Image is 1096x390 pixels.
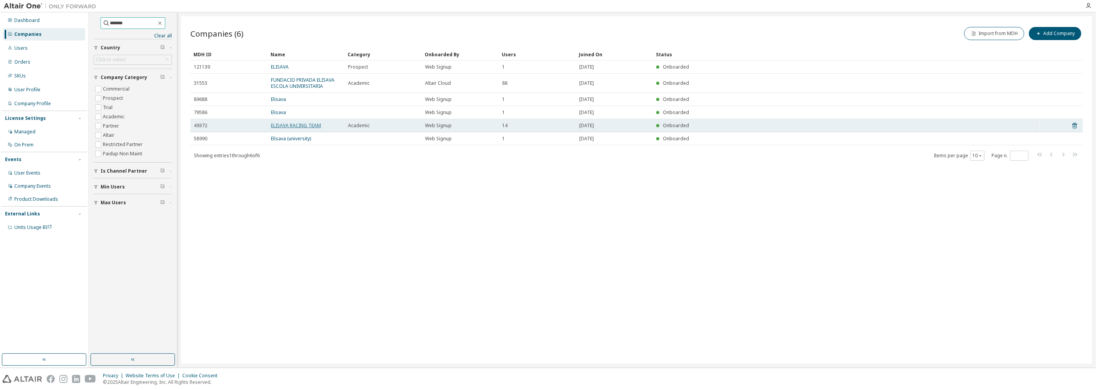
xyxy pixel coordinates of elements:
div: Cookie Consent [182,373,222,379]
div: Joined On [579,48,650,61]
span: 79586 [194,109,207,116]
div: Website Terms of Use [126,373,182,379]
span: 14 [502,123,508,129]
img: linkedin.svg [72,375,80,383]
div: Users [502,48,573,61]
div: Privacy [103,373,126,379]
label: Partner [103,121,121,131]
span: 89688 [194,96,207,103]
div: Product Downloads [14,196,58,202]
div: Events [5,156,22,163]
span: Clear filter [160,184,165,190]
div: Companies [14,31,42,37]
span: Showing entries 1 through 6 of 6 [194,152,260,159]
div: Onboarded By [425,48,496,61]
span: 1 [502,109,505,116]
span: [DATE] [579,136,594,142]
span: Academic [348,80,370,86]
span: 1 [502,136,505,142]
button: Import from MDH [964,27,1024,40]
span: Clear filter [160,74,165,81]
span: [DATE] [579,123,594,129]
span: Web Signup [425,109,452,116]
span: Clear filter [160,45,165,51]
img: instagram.svg [59,375,67,383]
span: Items per page [934,151,985,161]
span: Min Users [101,184,125,190]
a: FUNDACIO PRIVADA ELISAVA ESCOLA UNIVERSITARIA [271,77,335,89]
span: Onboarded [663,64,689,70]
a: ELISAVA [271,64,289,70]
p: © 2025 Altair Engineering, Inc. All Rights Reserved. [103,379,222,385]
span: 31553 [194,80,207,86]
div: SKUs [14,73,26,79]
label: Prospect [103,94,124,103]
div: Dashboard [14,17,40,24]
label: Trial [103,103,114,112]
span: Units Usage BI [14,224,52,230]
span: Company Category [101,74,147,81]
span: 1 [502,96,505,103]
img: Altair One [4,2,100,10]
button: Max Users [94,194,172,211]
button: Company Category [94,69,172,86]
div: License Settings [5,115,46,121]
div: On Prem [14,142,34,148]
img: youtube.svg [85,375,96,383]
img: facebook.svg [47,375,55,383]
span: 49372 [194,123,207,129]
span: Web Signup [425,136,452,142]
div: External Links [5,211,40,217]
div: MDH ID [193,48,264,61]
label: Commercial [103,84,131,94]
button: Country [94,39,172,56]
span: Onboarded [663,135,689,142]
span: [DATE] [579,109,594,116]
span: Prospect [348,64,368,70]
span: [DATE] [579,64,594,70]
span: Companies (6) [190,28,244,39]
div: Click to select [96,57,126,63]
label: Paidup Non Maint [103,149,144,158]
a: ELISAVA RACING TEAM [271,122,321,129]
span: Clear filter [160,200,165,206]
div: Name [271,48,341,61]
span: Web Signup [425,96,452,103]
button: Add Company [1029,27,1081,40]
a: Clear all [94,33,172,39]
span: Onboarded [663,96,689,103]
label: Altair [103,131,116,140]
div: Managed [14,129,35,135]
a: Elisava (university) [271,135,311,142]
span: Altair Cloud [425,80,451,86]
span: 121139 [194,64,210,70]
div: Users [14,45,28,51]
span: Page n. [992,151,1029,161]
span: Onboarded [663,122,689,129]
span: Country [101,45,120,51]
span: 88 [502,80,508,86]
label: Restricted Partner [103,140,144,149]
button: Is Channel Partner [94,163,172,180]
span: Is Channel Partner [101,168,147,174]
span: [DATE] [579,80,594,86]
label: Academic [103,112,126,121]
div: Company Profile [14,101,51,107]
span: Max Users [101,200,126,206]
img: altair_logo.svg [2,375,42,383]
div: Status [656,48,1037,61]
a: Elisava [271,109,286,116]
div: Company Events [14,183,51,189]
div: User Events [14,170,40,176]
div: Click to select [94,55,171,64]
span: Web Signup [425,123,452,129]
span: Onboarded [663,109,689,116]
div: Orders [14,59,30,65]
span: Onboarded [663,80,689,86]
div: Category [348,48,419,61]
span: Web Signup [425,64,452,70]
span: 58990 [194,136,207,142]
div: User Profile [14,87,40,93]
span: 1 [502,64,505,70]
button: Min Users [94,178,172,195]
